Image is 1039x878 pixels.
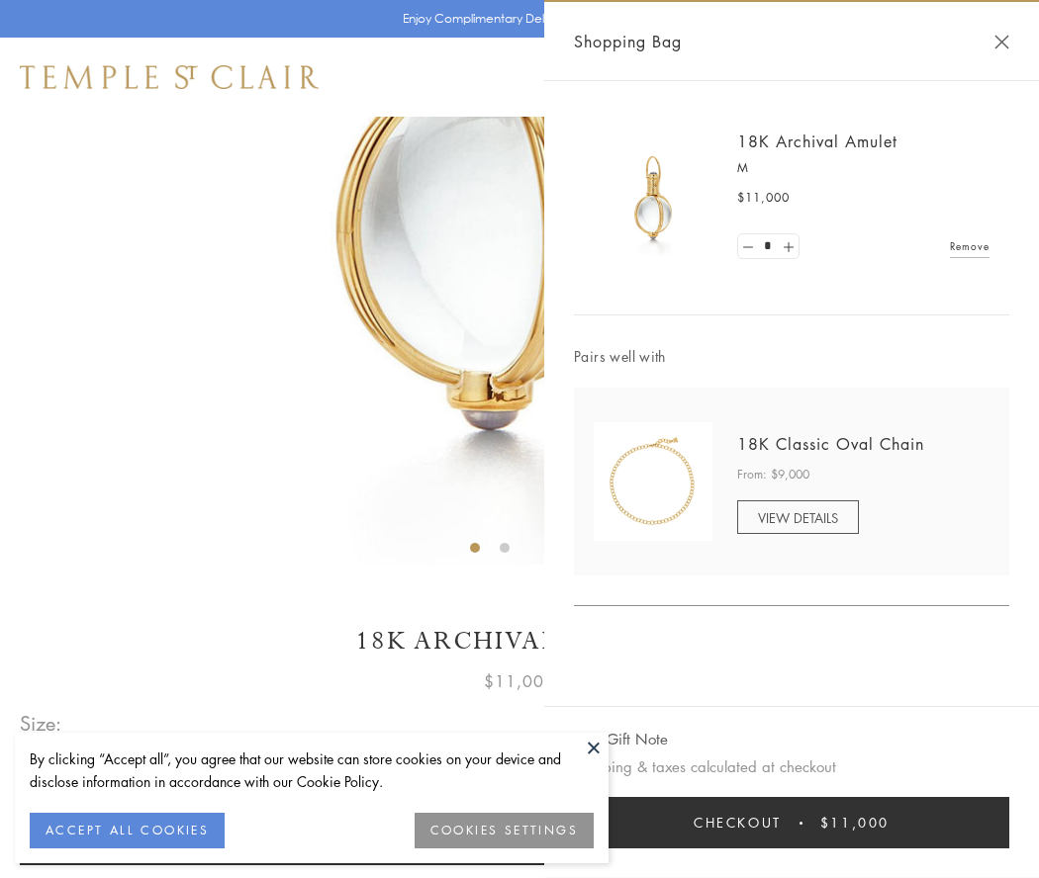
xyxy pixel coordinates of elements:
[574,727,668,751] button: Add Gift Note
[594,138,712,257] img: 18K Archival Amulet
[30,747,594,793] div: By clicking “Accept all”, you agree that our website can store cookies on your device and disclos...
[20,624,1019,658] h1: 18K Archival Amulet
[30,813,225,848] button: ACCEPT ALL COOKIES
[820,812,890,834] span: $11,000
[994,35,1009,49] button: Close Shopping Bag
[737,188,790,208] span: $11,000
[778,234,798,259] a: Set quantity to 2
[950,235,990,257] a: Remove
[738,234,758,259] a: Set quantity to 0
[403,9,627,29] p: Enjoy Complimentary Delivery & Returns
[484,668,555,694] span: $11,000
[574,754,1009,779] p: Shipping & taxes calculated at checkout
[737,131,897,152] a: 18K Archival Amulet
[594,422,712,541] img: N88865-OV18
[737,465,809,484] span: From: $9,000
[20,65,319,89] img: Temple St. Clair
[758,508,838,527] span: VIEW DETAILS
[574,345,1009,368] span: Pairs well with
[415,813,594,848] button: COOKIES SETTINGS
[737,433,924,455] a: 18K Classic Oval Chain
[20,707,63,740] span: Size:
[694,812,782,834] span: Checkout
[574,29,682,54] span: Shopping Bag
[737,158,990,178] p: M
[737,500,859,534] a: VIEW DETAILS
[574,797,1009,848] button: Checkout $11,000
